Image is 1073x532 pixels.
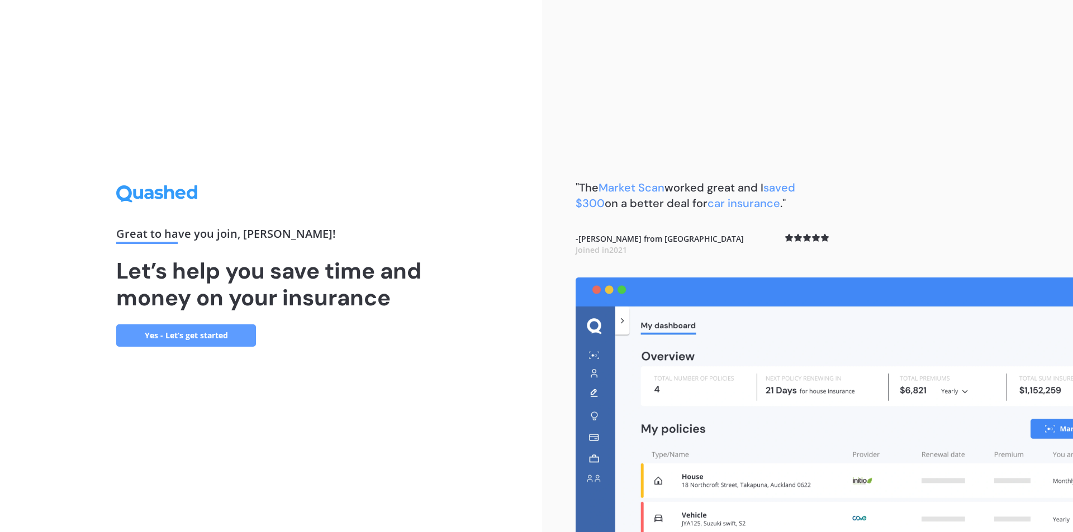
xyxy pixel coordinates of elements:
[708,196,780,210] span: car insurance
[599,180,664,195] span: Market Scan
[576,277,1073,532] img: dashboard.webp
[116,228,426,244] div: Great to have you join , [PERSON_NAME] !
[576,245,627,255] span: Joined in 2021
[116,257,426,311] h1: Let’s help you save time and money on your insurance
[576,233,744,255] b: - [PERSON_NAME] from [GEOGRAPHIC_DATA]
[576,180,795,210] span: saved $300
[576,180,795,210] b: "The worked great and I on a better deal for ."
[116,324,256,347] a: Yes - Let’s get started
